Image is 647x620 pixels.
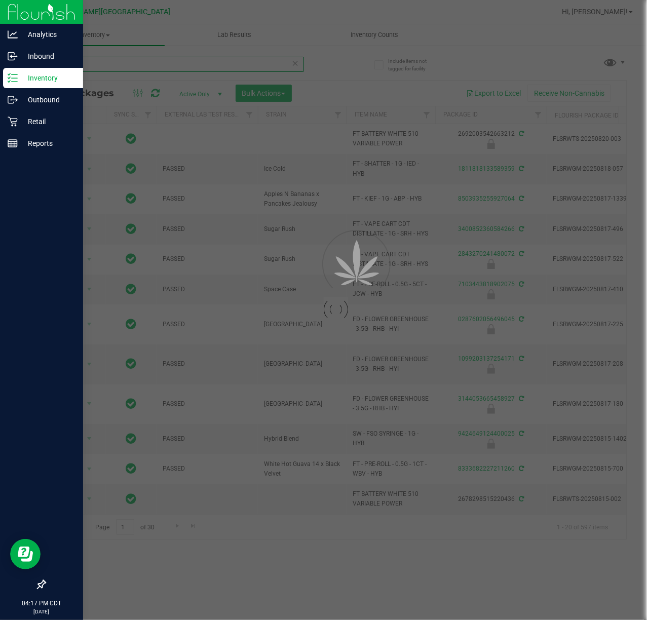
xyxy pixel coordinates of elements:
[8,29,18,40] inline-svg: Analytics
[8,73,18,83] inline-svg: Inventory
[8,138,18,148] inline-svg: Reports
[8,117,18,127] inline-svg: Retail
[10,539,41,569] iframe: Resource center
[8,95,18,105] inline-svg: Outbound
[18,115,79,128] p: Retail
[18,72,79,84] p: Inventory
[8,51,18,61] inline-svg: Inbound
[5,608,79,615] p: [DATE]
[18,137,79,149] p: Reports
[18,28,79,41] p: Analytics
[5,599,79,608] p: 04:17 PM CDT
[18,94,79,106] p: Outbound
[18,50,79,62] p: Inbound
